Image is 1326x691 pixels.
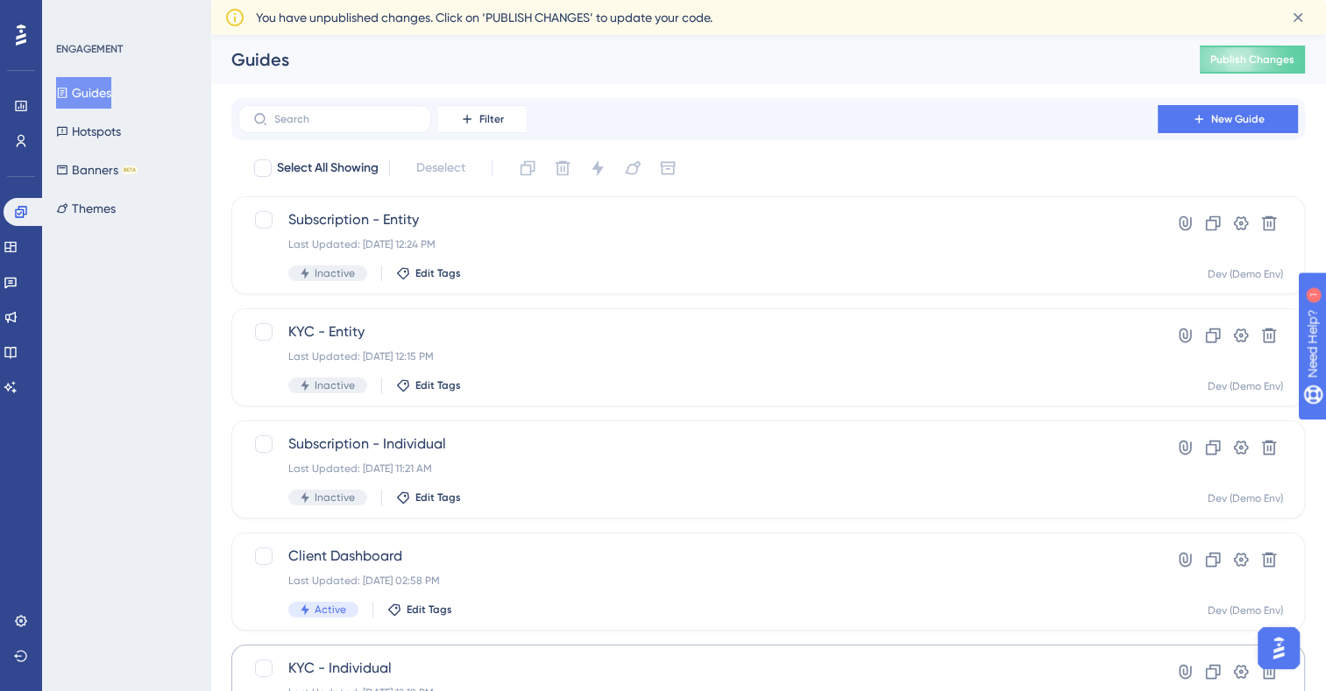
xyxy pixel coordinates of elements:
button: Themes [56,193,116,224]
span: Edit Tags [407,603,452,617]
span: Deselect [416,158,465,179]
div: Last Updated: [DATE] 02:58 PM [288,574,1108,588]
div: 1 [122,9,127,23]
span: Subscription - Individual [288,434,1108,455]
div: Dev (Demo Env) [1208,491,1283,505]
button: Deselect [401,152,481,184]
span: Filter [479,112,504,126]
span: Inactive [315,266,355,280]
button: Hotspots [56,116,121,147]
span: Need Help? [41,4,110,25]
span: KYC - Individual [288,658,1108,679]
button: Edit Tags [396,266,461,280]
div: ENGAGEMENT [56,42,123,56]
span: Edit Tags [415,378,461,392]
button: Edit Tags [396,378,461,392]
span: Active [315,603,346,617]
span: Subscription - Entity [288,209,1108,230]
div: Dev (Demo Env) [1208,267,1283,281]
button: Guides [56,77,111,109]
input: Search [274,113,416,125]
span: Client Dashboard [288,546,1108,567]
span: You have unpublished changes. Click on ‘PUBLISH CHANGES’ to update your code. [256,7,713,28]
span: Edit Tags [415,490,461,504]
div: BETA [122,166,138,174]
button: Edit Tags [387,603,452,617]
span: KYC - Entity [288,321,1108,342]
span: New Guide [1211,112,1265,126]
button: BannersBETA [56,154,138,186]
button: New Guide [1158,105,1298,133]
div: Last Updated: [DATE] 12:15 PM [288,349,1108,363]
div: Guides [231,47,1156,72]
div: Dev (Demo Env) [1208,379,1283,393]
span: Publish Changes [1210,53,1294,67]
div: Dev (Demo Env) [1208,603,1283,617]
span: Edit Tags [415,266,461,280]
span: Inactive [315,378,355,392]
button: Filter [438,105,526,133]
div: Last Updated: [DATE] 12:24 PM [288,237,1108,251]
button: Publish Changes [1200,46,1305,74]
button: Edit Tags [396,490,461,504]
span: Inactive [315,490,355,504]
span: Select All Showing [277,158,379,179]
iframe: UserGuiding AI Assistant Launcher [1252,622,1305,674]
div: Last Updated: [DATE] 11:21 AM [288,462,1108,476]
